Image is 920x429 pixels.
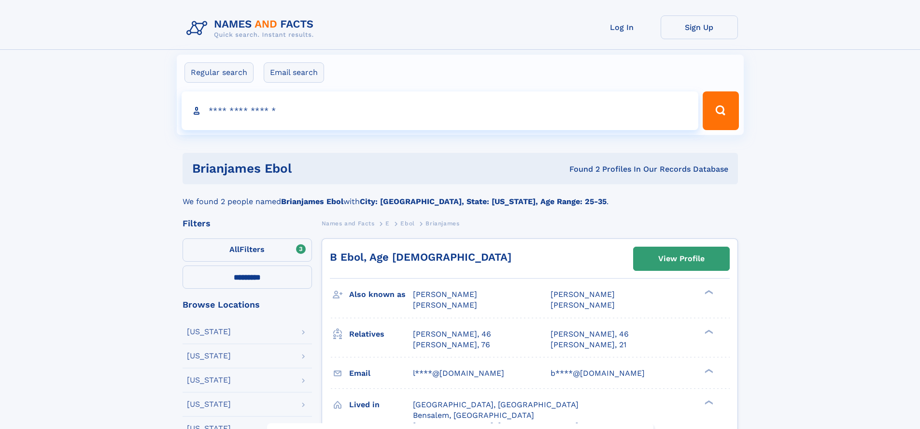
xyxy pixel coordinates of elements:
[183,300,312,309] div: Browse Locations
[425,220,459,227] span: Brianjames
[183,15,322,42] img: Logo Names and Facts
[661,15,738,39] a: Sign Up
[281,197,343,206] b: Brianjames Ebol
[187,352,231,360] div: [US_STATE]
[413,411,534,420] span: Bensalem, [GEOGRAPHIC_DATA]
[413,400,579,409] span: [GEOGRAPHIC_DATA], [GEOGRAPHIC_DATA]
[184,62,254,83] label: Regular search
[330,251,511,263] a: B Ebol, Age [DEMOGRAPHIC_DATA]
[551,300,615,310] span: [PERSON_NAME]
[349,326,413,342] h3: Relatives
[413,290,477,299] span: [PERSON_NAME]
[349,397,413,413] h3: Lived in
[385,220,390,227] span: E
[583,15,661,39] a: Log In
[634,247,729,270] a: View Profile
[702,368,714,374] div: ❯
[187,400,231,408] div: [US_STATE]
[413,329,491,340] a: [PERSON_NAME], 46
[702,399,714,405] div: ❯
[400,217,414,229] a: Ebol
[187,328,231,336] div: [US_STATE]
[703,91,738,130] button: Search Button
[182,91,699,130] input: search input
[400,220,414,227] span: Ebol
[183,219,312,228] div: Filters
[658,248,705,270] div: View Profile
[187,376,231,384] div: [US_STATE]
[183,238,312,262] label: Filters
[349,365,413,382] h3: Email
[413,340,490,350] a: [PERSON_NAME], 76
[349,286,413,303] h3: Also known as
[322,217,375,229] a: Names and Facts
[360,197,607,206] b: City: [GEOGRAPHIC_DATA], State: [US_STATE], Age Range: 25-35
[229,245,240,254] span: All
[385,217,390,229] a: E
[264,62,324,83] label: Email search
[430,164,728,175] div: Found 2 Profiles In Our Records Database
[551,340,626,350] a: [PERSON_NAME], 21
[702,289,714,296] div: ❯
[702,328,714,335] div: ❯
[551,290,615,299] span: [PERSON_NAME]
[551,329,629,340] a: [PERSON_NAME], 46
[183,184,738,207] div: We found 2 people named with .
[413,300,477,310] span: [PERSON_NAME]
[192,163,431,175] h1: brianjames ebol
